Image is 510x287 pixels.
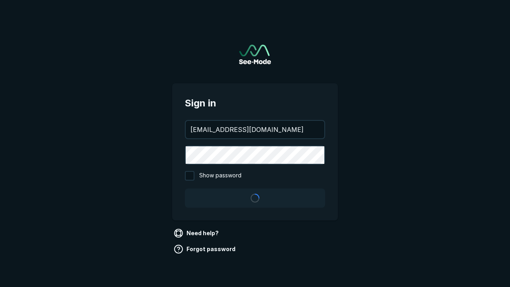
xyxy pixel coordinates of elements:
input: your@email.com [186,121,324,138]
a: Need help? [172,227,222,240]
img: See-Mode Logo [239,45,271,64]
a: Forgot password [172,243,239,256]
span: Show password [199,171,241,181]
a: Go to sign in [239,45,271,64]
span: Sign in [185,96,325,110]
